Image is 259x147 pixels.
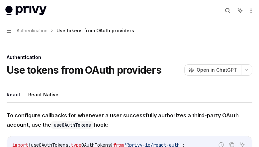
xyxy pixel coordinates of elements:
code: useOAuthTokens [51,121,94,129]
button: React Native [28,87,58,102]
button: Open in ChatGPT [184,64,241,76]
div: Authentication [7,54,252,61]
span: Open in ChatGPT [197,67,237,73]
button: React [7,87,20,102]
span: Authentication [17,27,47,35]
div: Use tokens from OAuth providers [56,27,134,35]
strong: To configure callbacks for whenever a user successfully authorizes a third-party OAuth account, u... [7,112,239,128]
img: light logo [5,6,46,15]
h1: Use tokens from OAuth providers [7,64,161,76]
button: More actions [247,6,254,15]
